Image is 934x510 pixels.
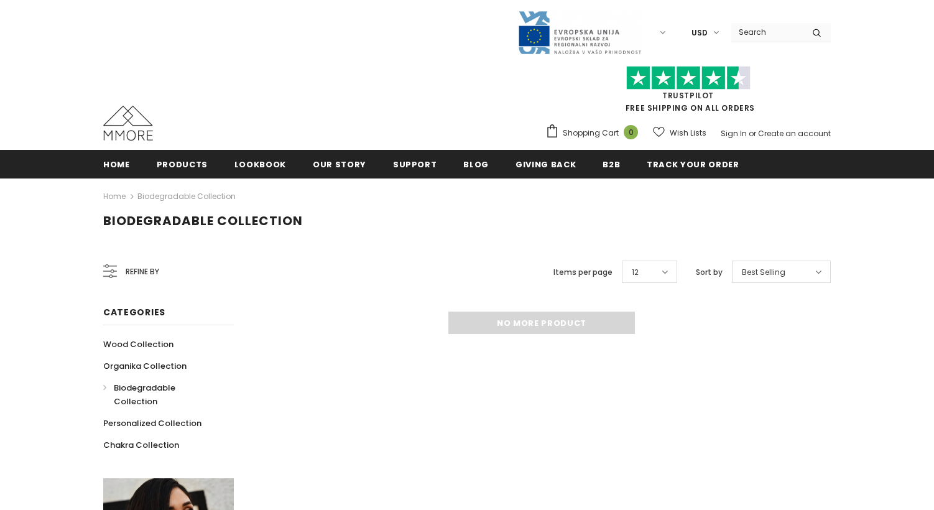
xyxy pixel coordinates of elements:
[103,439,179,451] span: Chakra Collection
[563,127,619,139] span: Shopping Cart
[516,159,576,170] span: Giving back
[545,72,831,113] span: FREE SHIPPING ON ALL ORDERS
[626,66,751,90] img: Trust Pilot Stars
[393,159,437,170] span: support
[126,265,159,279] span: Refine by
[653,122,706,144] a: Wish Lists
[157,150,208,178] a: Products
[103,150,130,178] a: Home
[103,360,187,372] span: Organika Collection
[103,159,130,170] span: Home
[758,128,831,139] a: Create an account
[624,125,638,139] span: 0
[103,338,173,350] span: Wood Collection
[517,10,642,55] img: Javni Razpis
[114,382,175,407] span: Biodegradable Collection
[691,27,708,39] span: USD
[313,150,366,178] a: Our Story
[670,127,706,139] span: Wish Lists
[103,377,220,412] a: Biodegradable Collection
[603,150,620,178] a: B2B
[103,189,126,204] a: Home
[157,159,208,170] span: Products
[463,150,489,178] a: Blog
[545,124,644,142] a: Shopping Cart 0
[103,434,179,456] a: Chakra Collection
[603,159,620,170] span: B2B
[137,191,236,202] a: Biodegradable Collection
[103,412,201,434] a: Personalized Collection
[721,128,747,139] a: Sign In
[463,159,489,170] span: Blog
[313,159,366,170] span: Our Story
[517,27,642,37] a: Javni Razpis
[103,106,153,141] img: MMORE Cases
[662,90,714,101] a: Trustpilot
[393,150,437,178] a: support
[103,212,303,229] span: Biodegradable Collection
[103,355,187,377] a: Organika Collection
[647,159,739,170] span: Track your order
[647,150,739,178] a: Track your order
[742,266,785,279] span: Best Selling
[234,150,286,178] a: Lookbook
[696,266,723,279] label: Sort by
[103,306,165,318] span: Categories
[516,150,576,178] a: Giving back
[749,128,756,139] span: or
[632,266,639,279] span: 12
[103,333,173,355] a: Wood Collection
[553,266,613,279] label: Items per page
[234,159,286,170] span: Lookbook
[731,23,803,41] input: Search Site
[103,417,201,429] span: Personalized Collection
